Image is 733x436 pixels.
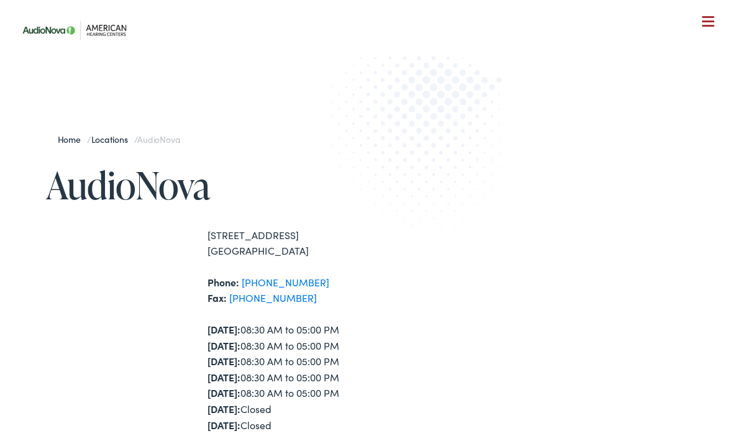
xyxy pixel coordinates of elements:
strong: Fax: [207,291,227,304]
span: / / [58,133,180,145]
strong: [DATE]: [207,354,240,368]
a: [PHONE_NUMBER] [242,275,329,289]
strong: [DATE]: [207,418,240,432]
strong: Phone: [207,275,239,289]
a: Locations [91,133,134,145]
strong: [DATE]: [207,402,240,416]
strong: [DATE]: [207,338,240,352]
strong: [DATE]: [207,370,240,384]
strong: [DATE]: [207,322,240,336]
a: What We Offer [24,50,719,88]
div: 08:30 AM to 05:00 PM 08:30 AM to 05:00 PM 08:30 AM to 05:00 PM 08:30 AM to 05:00 PM 08:30 AM to 0... [207,322,366,433]
strong: [DATE]: [207,386,240,399]
a: Home [58,133,87,145]
h1: AudioNova [46,165,366,206]
a: [PHONE_NUMBER] [229,291,317,304]
div: [STREET_ADDRESS] [GEOGRAPHIC_DATA] [207,227,366,259]
span: AudioNova [137,133,180,145]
